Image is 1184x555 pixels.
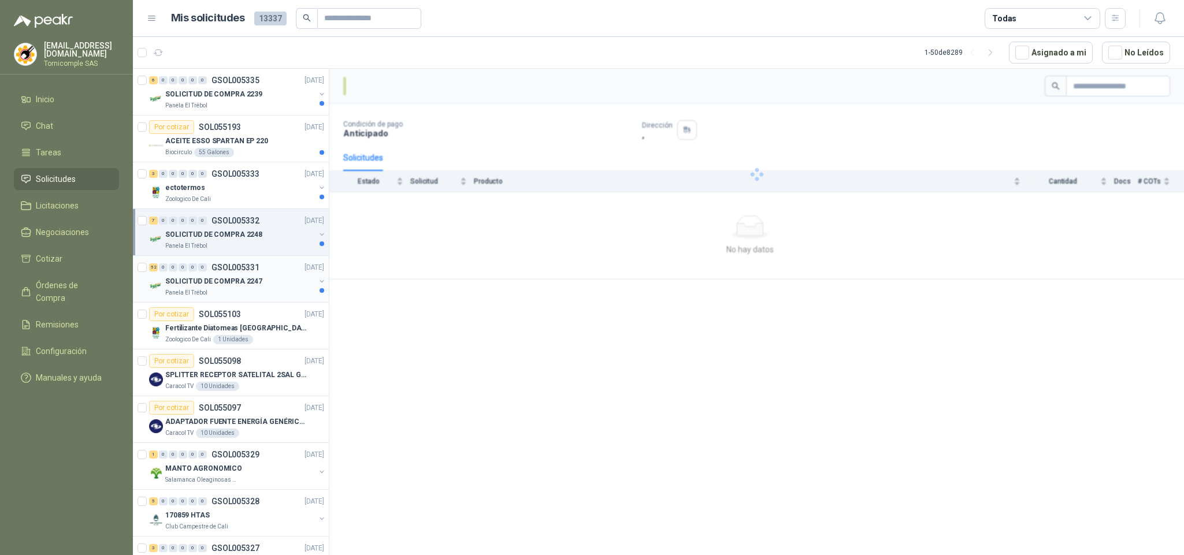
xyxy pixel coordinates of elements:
p: [DATE] [305,309,324,320]
a: Por cotizarSOL055098[DATE] Company LogoSPLITTER RECEPTOR SATELITAL 2SAL GT-SP21Caracol TV10 Unidades [133,349,329,396]
a: Remisiones [14,314,119,336]
a: Configuración [14,340,119,362]
div: 10 Unidades [196,382,239,391]
p: SOLICITUD DE COMPRA 2247 [165,276,262,287]
div: 0 [198,497,207,505]
p: GSOL005328 [211,497,259,505]
a: 1 0 0 0 0 0 GSOL005329[DATE] Company LogoMANTO AGRONOMICOSalamanca Oleaginosas SAS [149,448,326,485]
div: 0 [188,217,197,225]
div: 52 [149,263,158,271]
h1: Mis solicitudes [171,10,245,27]
div: 0 [169,497,177,505]
p: ectotermos [165,182,205,193]
p: Biocirculo [165,148,192,157]
p: [EMAIL_ADDRESS][DOMAIN_NAME] [44,42,119,58]
div: 0 [198,450,207,459]
div: 0 [179,217,187,225]
p: SOL055098 [199,357,241,365]
span: Negociaciones [36,226,89,239]
div: Por cotizar [149,354,194,368]
p: SOLICITUD DE COMPRA 2239 [165,89,262,100]
div: 0 [159,450,168,459]
img: Company Logo [149,92,163,106]
a: Por cotizarSOL055103[DATE] Company LogoFertilizante Diatomeas [GEOGRAPHIC_DATA] 25kg PolvoZoologi... [133,303,329,349]
img: Company Logo [149,419,163,433]
div: 0 [159,217,168,225]
p: [DATE] [305,543,324,554]
img: Company Logo [149,185,163,199]
a: 7 0 0 0 0 0 GSOL005332[DATE] Company LogoSOLICITUD DE COMPRA 2248Panela El Trébol [149,214,326,251]
a: Manuales y ayuda [14,367,119,389]
span: 13337 [254,12,287,25]
p: Salamanca Oleaginosas SAS [165,475,238,485]
span: Chat [36,120,53,132]
div: 0 [159,263,168,271]
img: Logo peakr [14,14,73,28]
p: GSOL005335 [211,76,259,84]
p: GSOL005331 [211,263,259,271]
p: [DATE] [305,356,324,367]
a: 6 0 0 0 0 0 GSOL005335[DATE] Company LogoSOLICITUD DE COMPRA 2239Panela El Trébol [149,73,326,110]
a: Solicitudes [14,168,119,190]
div: 6 [149,76,158,84]
p: 170859 HTAS [165,510,210,521]
p: [DATE] [305,449,324,460]
p: [DATE] [305,122,324,133]
div: 0 [198,217,207,225]
p: GSOL005333 [211,170,259,178]
div: 0 [198,263,207,271]
span: Cotizar [36,252,62,265]
p: ACEITE ESSO SPARTAN EP 220 [165,136,268,147]
a: Chat [14,115,119,137]
p: GSOL005327 [211,544,259,552]
span: Configuración [36,345,87,357]
p: [DATE] [305,496,324,507]
div: 0 [159,76,168,84]
div: 0 [179,170,187,178]
div: 0 [159,170,168,178]
a: 5 0 0 0 0 0 GSOL005328[DATE] Company Logo170859 HTASClub Campestre de Cali [149,494,326,531]
div: 0 [159,497,168,505]
p: Tornicomple SAS [44,60,119,67]
div: 0 [188,544,197,552]
p: SOLICITUD DE COMPRA 2248 [165,229,262,240]
a: 52 0 0 0 0 0 GSOL005331[DATE] Company LogoSOLICITUD DE COMPRA 2247Panela El Trébol [149,260,326,297]
p: [DATE] [305,403,324,414]
div: 10 Unidades [196,429,239,438]
p: ADAPTADOR FUENTE ENERGÍA GENÉRICO 24V 1A [165,416,309,427]
div: 0 [179,450,187,459]
p: Club Campestre de Cali [165,522,228,531]
img: Company Logo [14,43,36,65]
div: 0 [179,263,187,271]
div: 0 [198,544,207,552]
a: Inicio [14,88,119,110]
div: 0 [198,76,207,84]
div: Por cotizar [149,401,194,415]
a: 3 0 0 0 0 0 GSOL005333[DATE] Company LogoectotermosZoologico De Cali [149,167,326,204]
div: Todas [992,12,1016,25]
img: Company Logo [149,466,163,480]
div: 0 [169,544,177,552]
p: SPLITTER RECEPTOR SATELITAL 2SAL GT-SP21 [165,370,309,381]
p: GSOL005332 [211,217,259,225]
div: 3 [149,170,158,178]
p: Panela El Trébol [165,288,207,297]
p: Zoologico De Cali [165,195,211,204]
div: 3 [149,544,158,552]
p: Zoologico De Cali [165,335,211,344]
div: 55 Galones [194,148,234,157]
p: Fertilizante Diatomeas [GEOGRAPHIC_DATA] 25kg Polvo [165,323,309,334]
a: Por cotizarSOL055193[DATE] Company LogoACEITE ESSO SPARTAN EP 220Biocirculo55 Galones [133,116,329,162]
p: [DATE] [305,75,324,86]
p: SOL055097 [199,404,241,412]
div: 0 [169,76,177,84]
div: 0 [159,544,168,552]
p: SOL055103 [199,310,241,318]
div: 7 [149,217,158,225]
a: Tareas [14,141,119,163]
div: 1 [149,450,158,459]
div: 0 [188,76,197,84]
div: 0 [179,76,187,84]
button: Asignado a mi [1009,42,1093,64]
img: Company Logo [149,513,163,527]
